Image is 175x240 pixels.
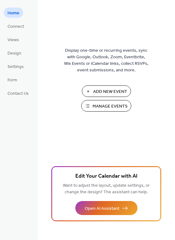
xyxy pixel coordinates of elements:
a: Form [4,74,21,85]
a: Home [4,7,23,18]
span: Settings [7,64,24,70]
button: Manage Events [81,100,131,112]
span: Edit Your Calendar with AI [75,172,137,181]
span: Form [7,77,17,84]
a: Connect [4,21,28,31]
span: Add New Event [93,89,127,95]
span: Display one-time or recurring events, sync with Google, Outlook, Zoom, Eventbrite, Wix Events or ... [64,47,148,74]
span: Home [7,10,19,17]
span: Connect [7,23,24,30]
button: Add New Event [82,85,131,97]
a: Contact Us [4,88,32,98]
span: Views [7,37,19,43]
span: Want to adjust the layout, update settings, or change the design? The assistant can help. [63,181,150,196]
span: Manage Events [92,103,127,110]
a: Design [4,48,25,58]
button: Open AI Assistant [75,201,137,215]
span: Contact Us [7,90,29,97]
span: Design [7,50,21,57]
a: Settings [4,61,27,71]
span: Open AI Assistant [85,205,119,212]
a: Views [4,34,23,45]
